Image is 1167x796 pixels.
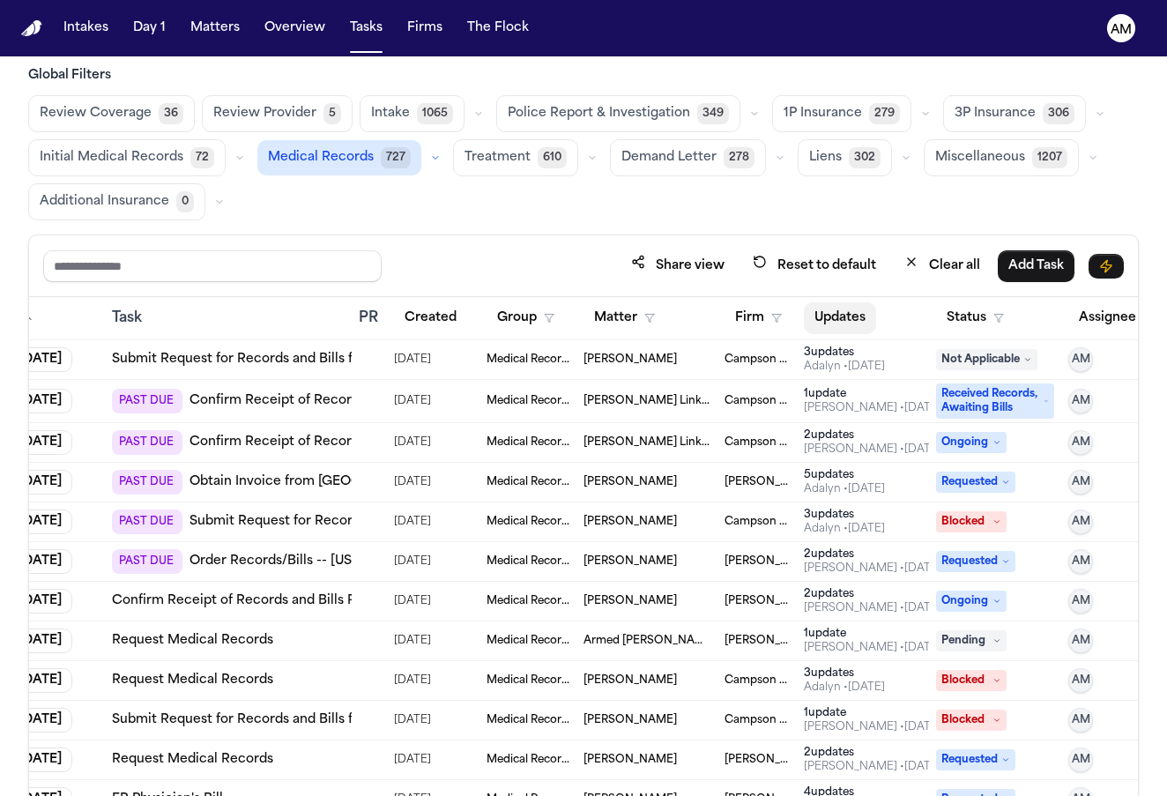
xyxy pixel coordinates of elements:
div: Last updated by Ada Martinez at 10/3/2025, 10:38:54 AM [804,720,941,734]
a: Confirm Receipt of Records and Bills Request with Burleson City Ambulance [112,592,596,610]
span: Amber Parker [583,554,677,569]
span: 7/29/2025, 11:36:47 AM [394,748,431,772]
span: Miscellaneous [935,149,1025,167]
div: Last updated by Adalyn at 10/7/2025, 9:01:52 AM [804,681,885,695]
span: AM [1072,515,1090,529]
button: Reset to default [742,249,887,282]
button: Firms [400,12,450,44]
div: Last updated by Ada Martinez at 10/6/2025, 11:41:15 AM [804,562,941,576]
span: 349 [697,103,729,124]
button: AM [1068,629,1093,653]
button: AM [1068,389,1093,413]
span: Medical Records [487,515,569,529]
button: AM [1068,589,1093,614]
a: Home [21,20,42,37]
span: Medical Records [487,634,569,648]
span: Review Coverage [40,105,152,123]
span: AM [1072,435,1090,450]
button: The Flock [460,12,536,44]
div: Last updated by Ada Martinez at 10/6/2025, 12:55:26 PM [804,601,941,615]
span: Campson & Campson [725,713,790,727]
span: AM [1072,713,1090,727]
div: 1 update [804,706,941,720]
span: Shaleia Behling [583,753,677,767]
span: PAST DUE [112,549,182,574]
span: 610 [538,147,567,168]
span: 72 [190,147,214,168]
span: 1P Insurance [784,105,862,123]
div: Last updated by Adalyn at 10/7/2025, 8:35:31 AM [804,522,885,536]
button: AM [1068,668,1093,693]
span: 9/23/2025, 8:36:38 AM [394,589,431,614]
span: Mary Kamitsis [583,673,677,688]
span: PAST DUE [112,510,182,534]
span: Blocked [936,511,1007,532]
span: Medical Records [487,713,569,727]
span: Mohammad Ahmed [583,713,677,727]
button: Intakes [56,12,115,44]
span: 5 [323,103,341,124]
button: Miscellaneous1207 [924,139,1079,176]
span: 10/6/2025, 9:11:03 AM [394,549,431,574]
button: Intake1065 [360,95,465,132]
span: Additional Insurance [40,193,169,211]
button: AM [1068,549,1093,574]
span: 727 [381,147,411,168]
span: 279 [869,103,900,124]
span: Ruy Mireles Law Firm [725,554,790,569]
span: 9/17/2025, 12:27:38 PM [394,668,431,693]
a: Request Medical Records [112,632,273,650]
span: 1065 [417,103,453,124]
button: AM [1068,470,1093,495]
button: AM [1068,748,1093,772]
span: Campson & Campson [725,673,790,688]
div: 3 update s [804,666,885,681]
div: 5 update s [804,468,885,482]
span: AM [1072,394,1090,408]
span: 8/10/2025, 8:48:36 AM [394,629,431,653]
button: Review Coverage36 [28,95,195,132]
button: Share view [621,249,735,282]
button: Medical Records727 [257,140,421,175]
a: Order Records/Bills -- [US_STATE] Health Hugeley Hospital (ER and [MEDICAL_DATA] as well) [190,553,773,570]
span: 9/24/2025, 8:12:09 AM [394,708,431,733]
a: Submit Request for Records and Bills from [GEOGRAPHIC_DATA] [112,711,520,729]
button: Treatment610 [453,139,578,176]
button: AM [1068,510,1093,534]
span: Ongoing [936,591,1007,612]
span: Requested [936,551,1015,572]
button: Demand Letter278 [610,139,766,176]
div: 2 update s [804,587,941,601]
img: Finch Logo [21,20,42,37]
button: Day 1 [126,12,173,44]
button: AM [1068,708,1093,733]
button: AM [1068,347,1093,372]
span: AM [1072,753,1090,767]
button: Matters [183,12,247,44]
span: AM [1072,634,1090,648]
a: Submit Request for Records and Bills from NCH Healthcare System [190,513,613,531]
div: 2 update s [804,746,941,760]
span: 278 [724,147,754,168]
span: Campson & Campson [725,515,790,529]
span: Medical Records [487,594,569,608]
span: AM [1072,353,1090,367]
span: Blocked [936,670,1007,691]
span: Requested [936,472,1015,493]
span: Police Report & Investigation [508,105,690,123]
span: AM [1072,475,1090,489]
span: Treatment [465,149,531,167]
span: Ruy Mireles Law Firm [725,594,790,608]
button: Tasks [343,12,390,44]
span: Medical Records [487,673,569,688]
button: Overview [257,12,332,44]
